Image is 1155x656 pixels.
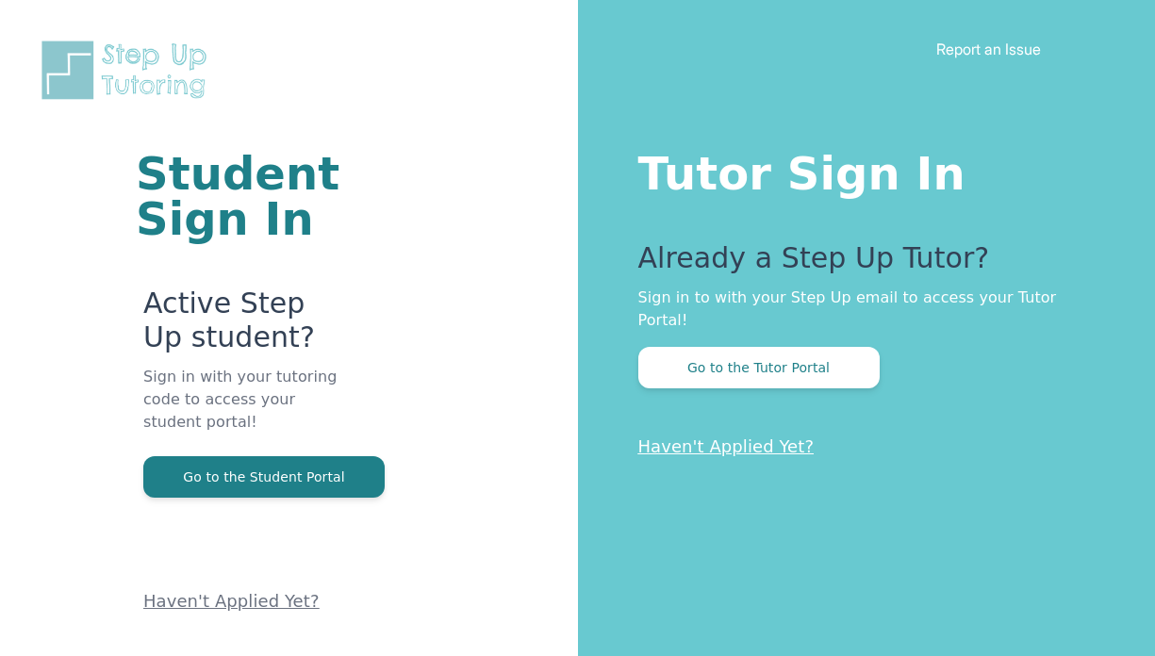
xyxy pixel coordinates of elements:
[638,287,1081,332] p: Sign in to with your Step Up email to access your Tutor Portal!
[638,241,1081,287] p: Already a Step Up Tutor?
[638,143,1081,196] h1: Tutor Sign In
[638,358,880,376] a: Go to the Tutor Portal
[136,151,352,241] h1: Student Sign In
[143,467,385,485] a: Go to the Student Portal
[936,40,1041,58] a: Report an Issue
[143,456,385,498] button: Go to the Student Portal
[143,591,320,611] a: Haven't Applied Yet?
[638,347,880,388] button: Go to the Tutor Portal
[38,38,219,103] img: Step Up Tutoring horizontal logo
[143,287,352,366] p: Active Step Up student?
[638,436,815,456] a: Haven't Applied Yet?
[143,366,352,456] p: Sign in with your tutoring code to access your student portal!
